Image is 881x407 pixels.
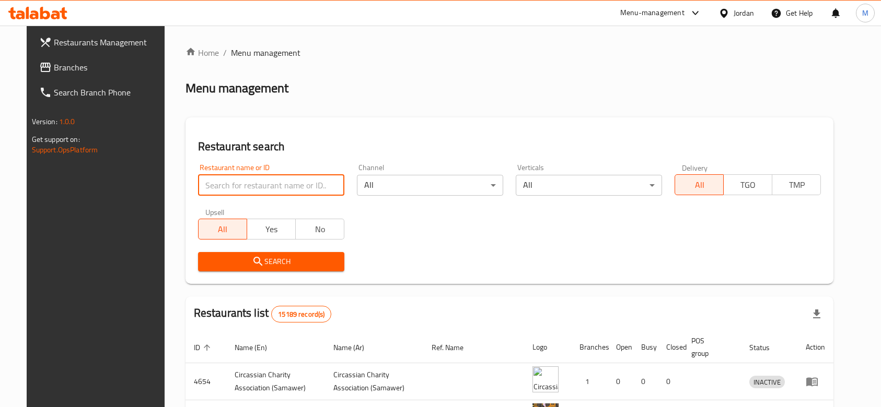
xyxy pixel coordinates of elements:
[620,7,685,19] div: Menu-management
[776,177,817,193] span: TMP
[186,80,288,97] h2: Menu management
[608,331,633,363] th: Open
[32,115,57,128] span: Version:
[31,30,174,55] a: Restaurants Management
[223,46,227,59] li: /
[524,331,571,363] th: Logo
[633,331,658,363] th: Busy
[272,309,331,319] span: 15189 record(s)
[198,252,344,271] button: Search
[749,341,783,354] span: Status
[804,302,829,327] div: Export file
[571,363,608,400] td: 1
[516,175,662,196] div: All
[723,174,772,195] button: TGO
[675,174,724,195] button: All
[300,222,340,237] span: No
[198,175,344,196] input: Search for restaurant name or ID..
[571,331,608,363] th: Branches
[749,376,785,388] div: INACTIVE
[772,174,821,195] button: TMP
[679,177,720,193] span: All
[54,36,166,49] span: Restaurants Management
[32,143,98,157] a: Support.OpsPlatform
[54,86,166,99] span: Search Branch Phone
[226,363,325,400] td: ​Circassian ​Charity ​Association​ (Samawer)
[658,331,683,363] th: Closed
[186,363,226,400] td: 4654
[231,46,300,59] span: Menu management
[608,363,633,400] td: 0
[734,7,754,19] div: Jordan
[357,175,503,196] div: All
[247,219,296,240] button: Yes
[633,363,658,400] td: 0
[32,133,80,146] span: Get support on:
[432,341,477,354] span: Ref. Name
[749,376,785,388] span: INACTIVE
[194,305,332,322] h2: Restaurants list
[271,306,331,322] div: Total records count
[206,255,336,268] span: Search
[203,222,243,237] span: All
[333,341,378,354] span: Name (Ar)
[31,80,174,105] a: Search Branch Phone
[59,115,75,128] span: 1.0.0
[295,219,344,240] button: No
[198,139,821,154] h2: Restaurant search
[325,363,424,400] td: ​Circassian ​Charity ​Association​ (Samawer)
[251,222,292,237] span: Yes
[54,61,166,74] span: Branches
[728,177,768,193] span: TGO
[658,363,683,400] td: 0
[532,366,559,392] img: ​Circassian ​Charity ​Association​ (Samawer)
[205,208,225,216] label: Upsell
[862,7,868,19] span: M
[797,331,833,363] th: Action
[691,334,729,360] span: POS group
[682,164,708,171] label: Delivery
[198,219,247,240] button: All
[806,375,825,388] div: Menu
[235,341,281,354] span: Name (En)
[186,46,834,59] nav: breadcrumb
[194,341,214,354] span: ID
[186,46,219,59] a: Home
[31,55,174,80] a: Branches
